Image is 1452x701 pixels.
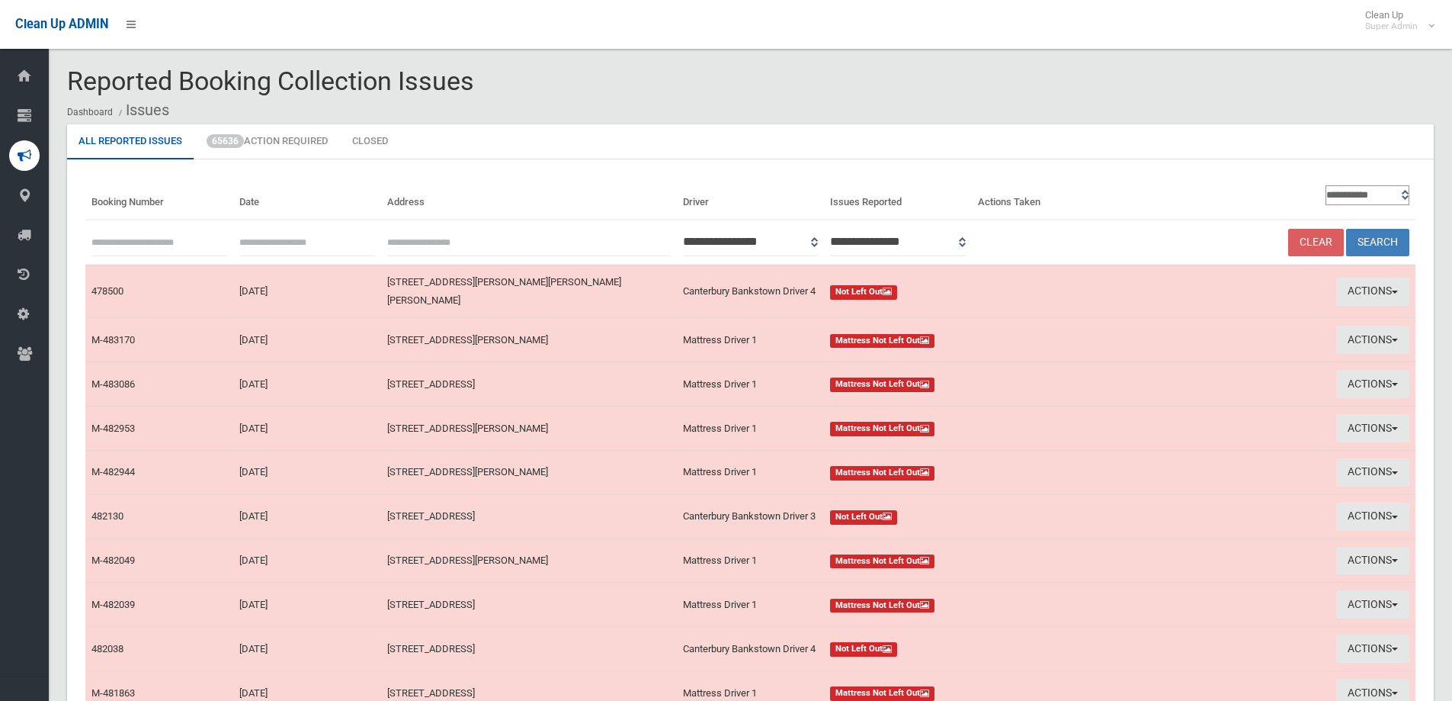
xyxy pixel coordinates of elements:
td: [STREET_ADDRESS] [381,627,677,671]
a: M-483170 [91,334,135,346]
td: [DATE] [233,539,381,583]
a: Clear [1288,229,1344,257]
a: M-482953 [91,423,135,434]
td: Canterbury Bankstown Driver 4 [677,265,825,318]
li: Issues [115,96,169,124]
button: Search [1346,229,1409,257]
button: Actions [1336,458,1409,487]
a: M-482039 [91,599,135,610]
span: Mattress Not Left Out [830,378,934,392]
td: [STREET_ADDRESS] [381,494,677,539]
th: Actions Taken [972,178,1120,220]
a: Mattress Not Left Out [830,375,1114,394]
span: Mattress Not Left Out [830,555,934,569]
td: [STREET_ADDRESS][PERSON_NAME] [381,318,677,362]
button: Actions [1336,370,1409,398]
span: Mattress Not Left Out [830,466,934,481]
td: Mattress Driver 1 [677,318,825,362]
td: [DATE] [233,494,381,539]
th: Booking Number [85,178,233,220]
a: Mattress Not Left Out [830,331,1114,349]
td: [DATE] [233,583,381,627]
a: Not Left Out [830,282,1114,301]
a: Closed [341,124,399,159]
td: [STREET_ADDRESS][PERSON_NAME][PERSON_NAME][PERSON_NAME] [381,265,677,318]
td: [DATE] [233,318,381,362]
td: [DATE] [233,627,381,671]
td: [STREET_ADDRESS][PERSON_NAME] [381,539,677,583]
button: Actions [1336,326,1409,354]
span: Not Left Out [830,642,897,657]
button: Actions [1336,278,1409,306]
a: Mattress Not Left Out [830,463,1114,481]
button: Actions [1336,590,1409,619]
td: [DATE] [233,407,381,451]
span: Mattress Not Left Out [830,422,934,436]
td: [DATE] [233,450,381,494]
td: Mattress Driver 1 [677,362,825,407]
span: Mattress Not Left Out [830,599,934,613]
a: Dashboard [67,107,113,117]
button: Actions [1336,414,1409,442]
a: M-483086 [91,378,135,390]
button: Actions [1336,635,1409,663]
td: Mattress Driver 1 [677,450,825,494]
a: M-482049 [91,555,135,566]
td: [DATE] [233,265,381,318]
td: Mattress Driver 1 [677,583,825,627]
th: Date [233,178,381,220]
a: M-481863 [91,687,135,699]
span: Not Left Out [830,285,897,300]
a: Not Left Out [830,640,1114,658]
td: [STREET_ADDRESS][PERSON_NAME] [381,407,677,451]
th: Driver [677,178,825,220]
button: Actions [1336,503,1409,531]
td: Mattress Driver 1 [677,539,825,583]
span: Clean Up [1357,9,1433,32]
a: Mattress Not Left Out [830,596,1114,614]
td: [STREET_ADDRESS] [381,583,677,627]
a: All Reported Issues [67,124,194,159]
a: 482130 [91,510,123,522]
td: [STREET_ADDRESS] [381,362,677,407]
button: Actions [1336,547,1409,575]
td: Mattress Driver 1 [677,407,825,451]
small: Super Admin [1365,21,1418,32]
a: Mattress Not Left Out [830,420,1114,438]
td: Canterbury Bankstown Driver 3 [677,494,825,539]
span: Not Left Out [830,510,897,525]
td: [STREET_ADDRESS][PERSON_NAME] [381,450,677,494]
span: 65636 [207,134,244,148]
a: M-482944 [91,466,135,478]
span: Clean Up ADMIN [15,17,108,31]
span: Reported Booking Collection Issues [67,66,474,96]
a: 482038 [91,643,123,654]
th: Address [381,178,677,220]
th: Issues Reported [824,178,972,220]
td: [DATE] [233,362,381,407]
td: Canterbury Bankstown Driver 4 [677,627,825,671]
span: Mattress Not Left Out [830,687,934,701]
span: Mattress Not Left Out [830,334,934,349]
a: Mattress Not Left Out [830,551,1114,570]
a: Not Left Out [830,507,1114,526]
a: 65636Action Required [195,124,339,159]
a: 478500 [91,285,123,297]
